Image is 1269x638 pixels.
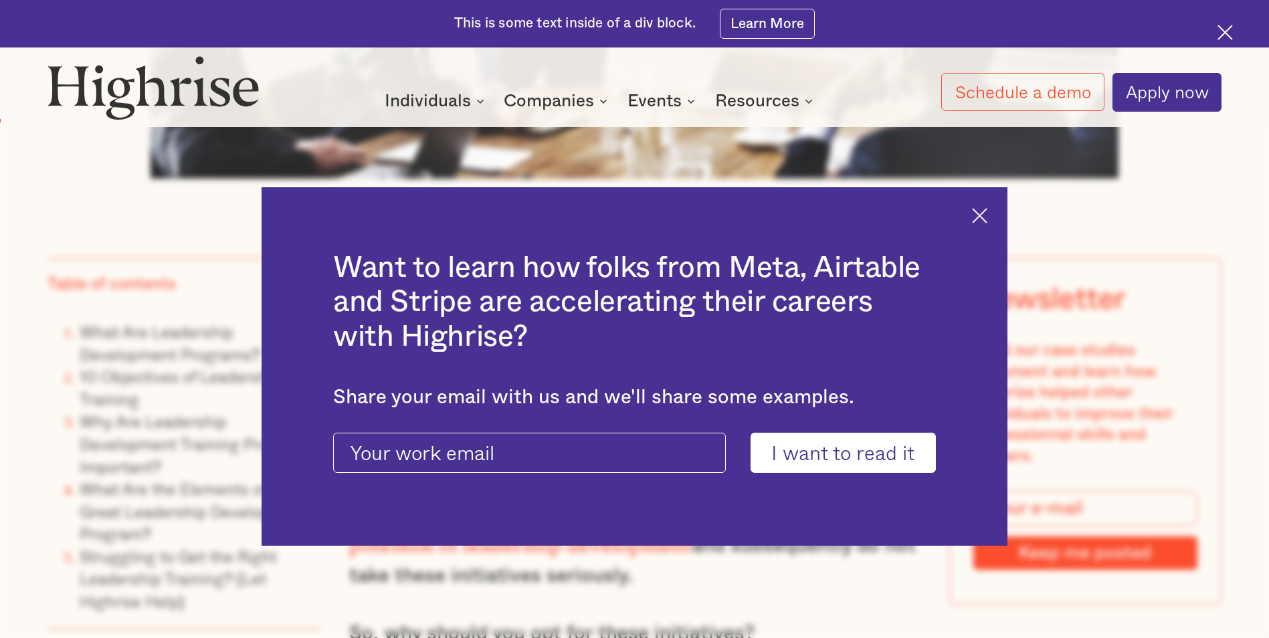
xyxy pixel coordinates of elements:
div: Events [627,93,682,109]
h2: Want to learn how folks from Meta, Airtable and Stripe are accelerating their careers with Highrise? [333,251,936,354]
div: Individuals [385,93,471,109]
img: Highrise logo [47,56,260,120]
div: Individuals [385,93,488,109]
div: Resources [715,93,799,109]
input: I want to read it [751,433,936,472]
a: Apply now [1112,73,1222,112]
input: Your work email [333,433,726,472]
div: This is some text inside of a div block. [454,14,696,33]
div: Resources [715,93,817,109]
a: Learn More [720,9,815,39]
img: Cross icon [972,208,987,223]
div: Share your email with us and we'll share some examples. [333,386,936,409]
form: current-ascender-blog-article-modal-form [333,433,936,472]
div: Events [627,93,699,109]
div: Companies [504,93,611,109]
img: Cross icon [1217,25,1233,40]
a: Schedule a demo [941,73,1104,111]
div: Companies [504,93,594,109]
